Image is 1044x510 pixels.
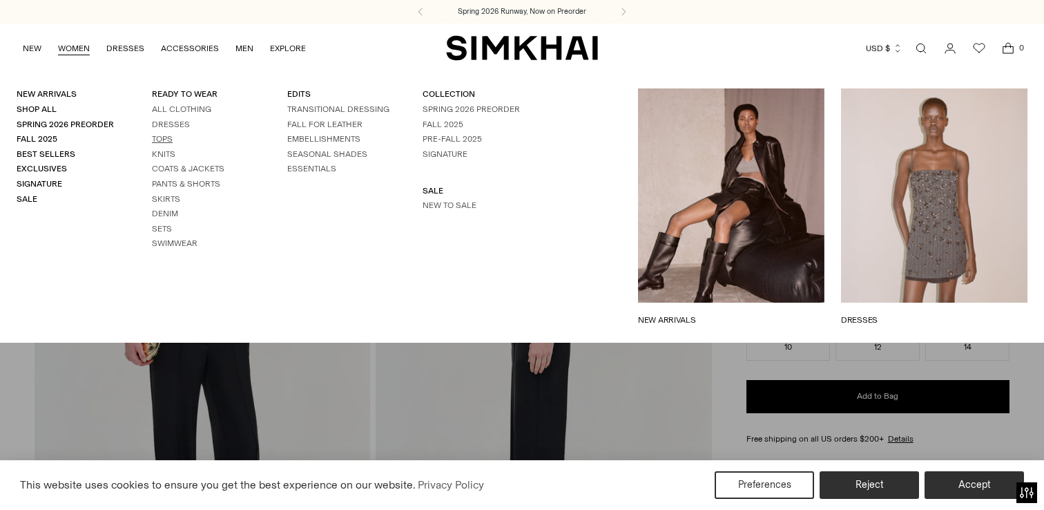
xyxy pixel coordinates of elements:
[161,33,219,64] a: ACCESSORIES
[446,35,598,62] a: SIMKHAI
[458,6,586,17] a: Spring 2026 Runway, Now on Preorder
[994,35,1022,62] a: Open cart modal
[925,471,1024,499] button: Accept
[235,33,253,64] a: MEN
[820,471,919,499] button: Reject
[106,33,144,64] a: DRESSES
[20,478,416,491] span: This website uses cookies to ensure you get the best experience on our website.
[58,33,90,64] a: WOMEN
[416,475,486,495] a: Privacy Policy (opens in a new tab)
[23,33,41,64] a: NEW
[965,35,993,62] a: Wishlist
[907,35,935,62] a: Open search modal
[11,457,139,499] iframe: Sign Up via Text for Offers
[270,33,306,64] a: EXPLORE
[866,33,902,64] button: USD $
[936,35,964,62] a: Go to the account page
[1015,41,1027,54] span: 0
[715,471,814,499] button: Preferences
